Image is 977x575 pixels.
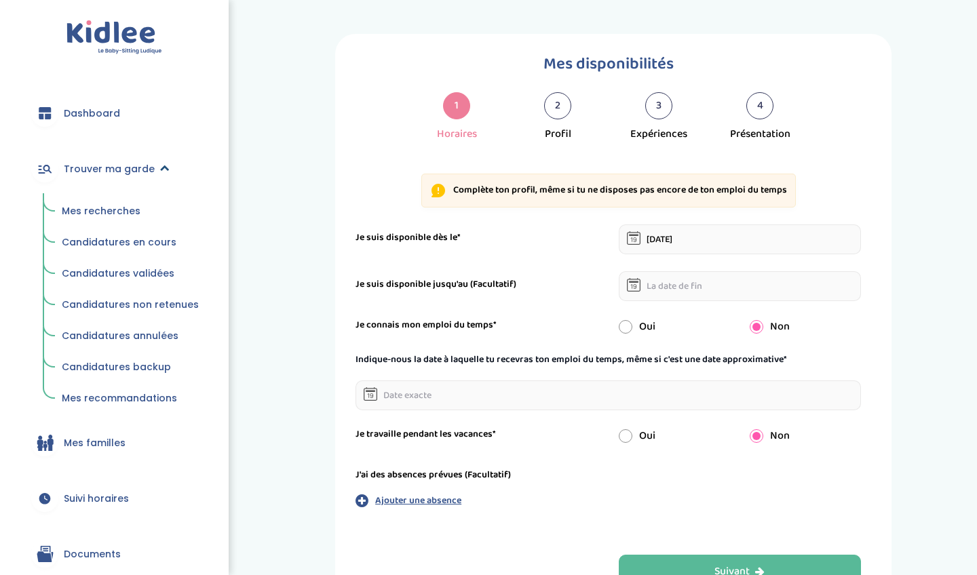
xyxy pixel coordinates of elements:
[645,92,672,119] div: 3
[52,292,208,318] a: Candidatures non retenues
[20,89,208,138] a: Dashboard
[20,418,208,467] a: Mes familles
[356,51,861,77] h1: Mes disponibilités
[746,92,773,119] div: 4
[52,386,208,412] a: Mes recommandations
[62,298,199,311] span: Candidatures non retenues
[52,230,208,256] a: Candidatures en cours
[64,492,129,506] span: Suivi horaires
[619,271,862,301] input: La date de fin
[356,427,496,441] label: Je travaille pendant les vacances*
[453,184,787,197] p: Complète ton profil, même si tu ne disposes pas encore de ton emploi du temps
[609,428,740,444] div: Oui
[740,319,871,335] div: Non
[64,106,120,121] span: Dashboard
[64,162,155,176] span: Trouver ma garde
[630,126,687,142] div: Expériences
[437,126,477,142] div: Horaires
[52,199,208,224] a: Mes recherches
[62,204,140,218] span: Mes recherches
[20,474,208,523] a: Suivi horaires
[64,547,121,561] span: Documents
[64,436,126,450] span: Mes familles
[356,353,787,367] label: Indique-nous la date à laquelle tu recevras ton emploi du temps, même si c'est une date approxima...
[52,323,208,349] a: Candidatures annulées
[62,391,177,405] span: Mes recommandations
[609,319,740,335] div: Oui
[356,277,516,292] label: Je suis disponible jusqu'au (Facultatif)
[740,428,871,444] div: Non
[356,493,461,508] button: Ajouter une absence
[356,468,511,482] label: J'ai des absences prévues (Facultatif)
[62,360,171,374] span: Candidatures backup
[62,329,178,342] span: Candidatures annulées
[730,126,790,142] div: Présentation
[544,92,571,119] div: 2
[62,266,174,280] span: Candidatures validées
[52,355,208,380] a: Candidatures backup
[619,224,862,254] input: La date de début
[62,235,176,249] span: Candidatures en cours
[545,126,571,142] div: Profil
[356,231,461,245] label: Je suis disponible dès le*
[356,380,861,410] input: Date exacte
[443,92,470,119] div: 1
[375,494,461,508] p: Ajouter une absence
[66,20,162,55] img: logo.svg
[20,144,208,193] a: Trouver ma garde
[356,318,497,332] label: Je connais mon emploi du temps*
[52,261,208,287] a: Candidatures validées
